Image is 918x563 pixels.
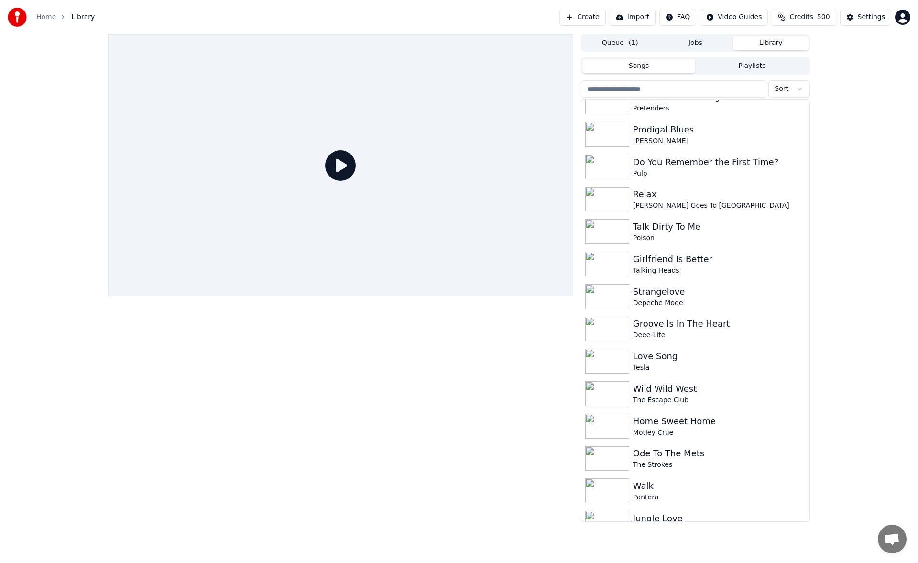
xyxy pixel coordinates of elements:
button: Settings [840,9,891,26]
button: Jobs [658,36,733,50]
div: The Escape Club [633,396,806,405]
img: youka [8,8,27,27]
button: Import [610,9,656,26]
button: Queue [582,36,658,50]
div: [PERSON_NAME] [633,136,806,146]
div: Pretenders [633,104,806,113]
div: Relax [633,188,806,201]
div: The Strokes [633,460,806,470]
div: Pulp [633,169,806,178]
div: Settings [858,12,885,22]
div: Love Song [633,350,806,363]
button: Songs [582,59,696,73]
button: Playlists [695,59,809,73]
div: [PERSON_NAME] Goes To [GEOGRAPHIC_DATA] [633,201,806,210]
div: Open chat [878,525,907,553]
div: Talking Heads [633,266,806,276]
span: Sort [775,84,788,94]
div: Pantera [633,493,806,502]
div: Do You Remember the First Time? [633,155,806,169]
div: Deee-Lite [633,331,806,340]
span: Credits [789,12,813,22]
div: Motley Crue [633,428,806,438]
span: 500 [817,12,830,22]
div: Tesla [633,363,806,373]
div: Home Sweet Home [633,415,806,428]
button: FAQ [659,9,696,26]
button: Credits500 [772,9,836,26]
div: Jungle Love [633,512,806,525]
button: Library [733,36,809,50]
button: Video Guides [700,9,768,26]
div: Ode To The Mets [633,447,806,460]
div: Depeche Mode [633,298,806,308]
a: Home [36,12,56,22]
span: Library [71,12,95,22]
div: Talk Dirty To Me [633,220,806,233]
div: Poison [633,233,806,243]
span: ( 1 ) [629,38,638,48]
div: Walk [633,479,806,493]
nav: breadcrumb [36,12,95,22]
div: Groove Is In The Heart [633,317,806,331]
div: Strangelove [633,285,806,298]
div: Wild Wild West [633,382,806,396]
button: Create [559,9,606,26]
div: Girlfriend Is Better [633,253,806,266]
div: Prodigal Blues [633,123,806,136]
